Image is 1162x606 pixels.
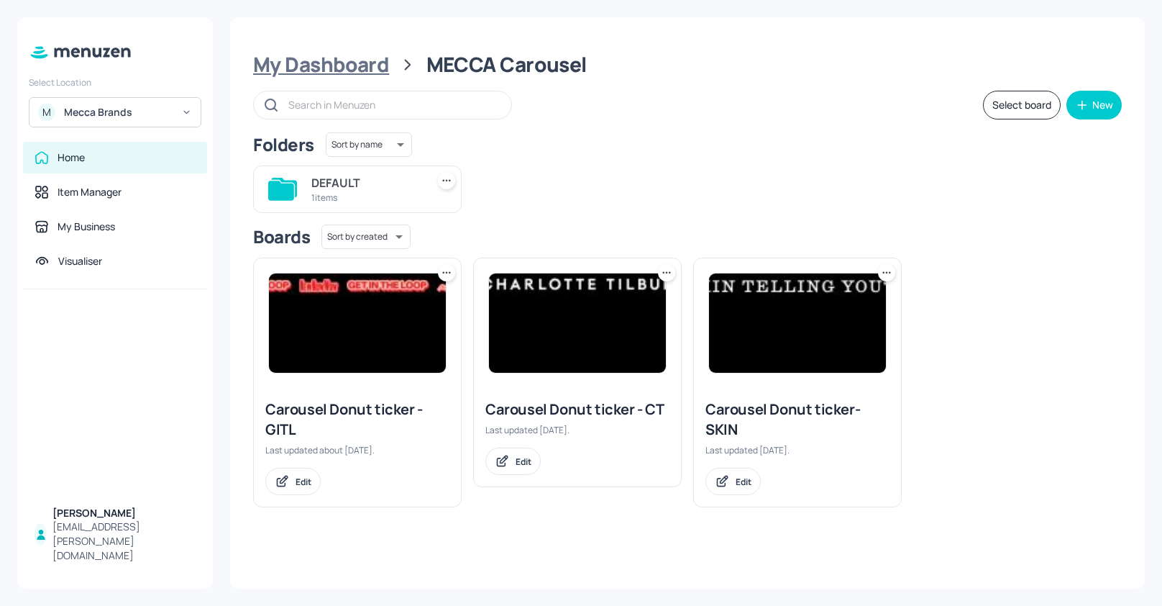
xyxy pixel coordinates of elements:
button: New [1066,91,1122,119]
div: Select Location [29,76,201,89]
div: My Business [58,220,115,234]
div: Folders [253,133,314,156]
div: DEFAULT [311,174,421,191]
div: MECCA Carousel [426,52,587,78]
div: Last updated [DATE]. [485,424,669,436]
div: [PERSON_NAME] [52,506,196,520]
div: My Dashboard [253,52,389,78]
div: Boards [253,225,310,248]
div: Home [58,150,85,165]
div: Item Manager [58,185,122,199]
div: Last updated about [DATE]. [265,444,449,456]
div: Last updated [DATE]. [705,444,889,456]
div: [EMAIL_ADDRESS][PERSON_NAME][DOMAIN_NAME] [52,520,196,563]
div: Carousel Donut ticker - CT [485,399,669,420]
input: Search in Menuzen [288,94,497,115]
div: Sort by name [326,130,412,159]
button: Select board [983,91,1061,119]
div: Mecca Brands [64,105,173,119]
div: M [38,104,55,121]
img: 2025-07-01-1751342859126bbyh3471zl6.jpeg [269,273,446,373]
div: New [1092,100,1113,110]
div: 1 items [311,191,421,204]
div: Edit [516,456,531,468]
div: Carousel Donut ticker - GITL [265,399,449,440]
div: Edit [296,476,311,488]
div: Sort by created [321,222,411,251]
div: Carousel Donut ticker- SKIN [705,399,889,440]
div: Edit [736,476,751,488]
div: Visualiser [58,254,102,268]
img: 2025-05-29-1748488931892bv3dcc2sd1.jpeg [489,273,666,373]
img: 2025-08-05-1754356007138w1szfeb6oyg.jpeg [709,273,886,373]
